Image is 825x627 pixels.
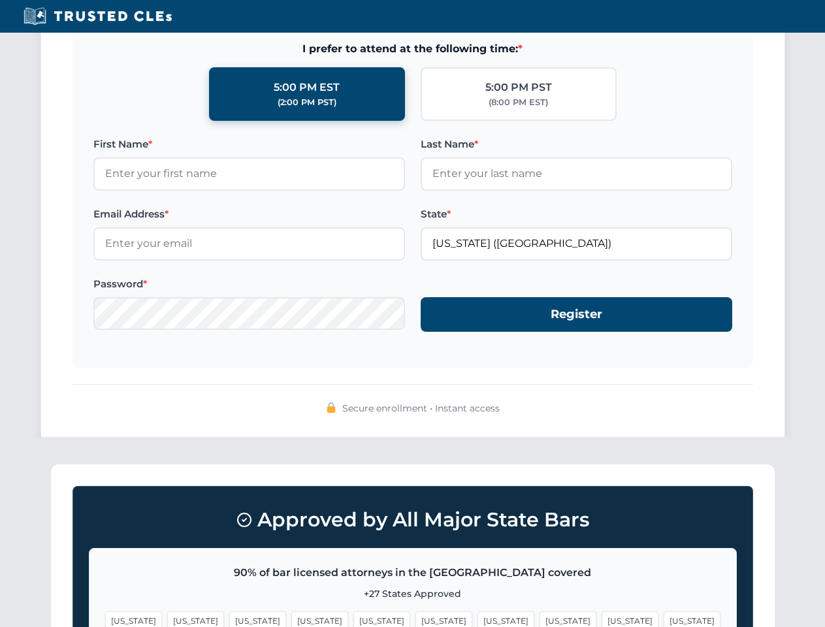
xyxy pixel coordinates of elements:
[421,297,732,332] button: Register
[274,79,340,96] div: 5:00 PM EST
[93,206,405,222] label: Email Address
[485,79,552,96] div: 5:00 PM PST
[489,96,548,109] div: (8:00 PM EST)
[342,401,500,415] span: Secure enrollment • Instant access
[20,7,176,26] img: Trusted CLEs
[105,564,720,581] p: 90% of bar licensed attorneys in the [GEOGRAPHIC_DATA] covered
[93,276,405,292] label: Password
[93,227,405,260] input: Enter your email
[89,502,737,538] h3: Approved by All Major State Bars
[421,137,732,152] label: Last Name
[326,402,336,413] img: 🔒
[105,587,720,601] p: +27 States Approved
[421,227,732,260] input: Florida (FL)
[93,40,732,57] span: I prefer to attend at the following time:
[93,157,405,190] input: Enter your first name
[278,96,336,109] div: (2:00 PM PST)
[421,206,732,222] label: State
[421,157,732,190] input: Enter your last name
[93,137,405,152] label: First Name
